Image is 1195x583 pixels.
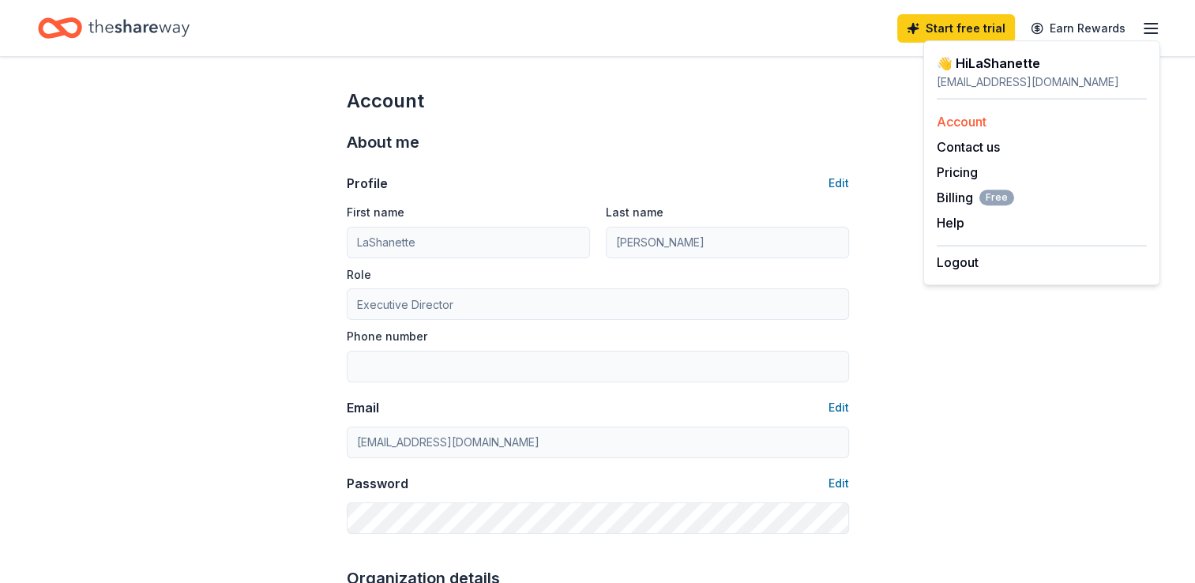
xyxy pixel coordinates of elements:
[347,267,371,283] label: Role
[937,73,1147,92] div: [EMAIL_ADDRESS][DOMAIN_NAME]
[937,253,979,272] button: Logout
[38,9,190,47] a: Home
[937,164,978,180] a: Pricing
[937,213,964,232] button: Help
[1021,14,1135,43] a: Earn Rewards
[979,190,1014,205] span: Free
[347,88,849,114] div: Account
[897,14,1015,43] a: Start free trial
[829,398,849,417] button: Edit
[937,114,986,130] a: Account
[347,205,404,220] label: First name
[347,174,388,193] div: Profile
[606,205,663,220] label: Last name
[347,130,849,155] div: About me
[829,474,849,493] button: Edit
[937,54,1147,73] div: 👋 Hi LaShanette
[347,474,408,493] div: Password
[347,398,379,417] div: Email
[937,137,1000,156] button: Contact us
[937,188,1014,207] button: BillingFree
[829,174,849,193] button: Edit
[937,188,1014,207] span: Billing
[347,329,427,344] label: Phone number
